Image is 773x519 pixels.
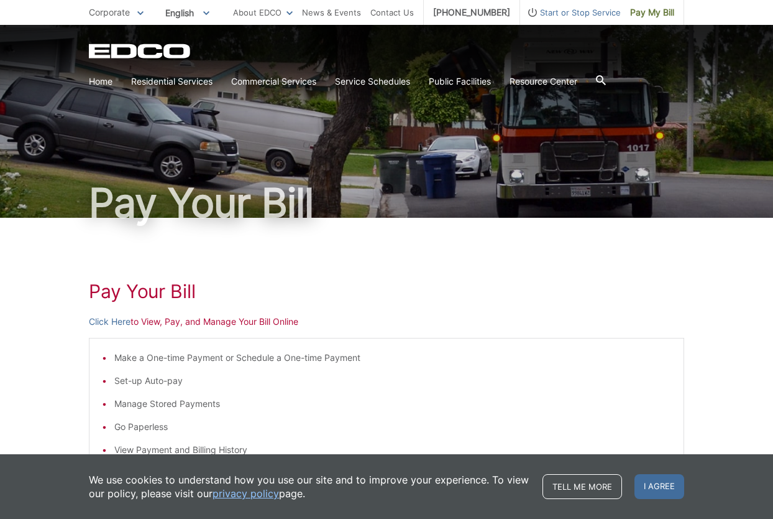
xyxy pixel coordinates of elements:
[89,315,130,329] a: Click Here
[213,487,279,500] a: privacy policy
[542,474,622,499] a: Tell me more
[89,280,684,302] h1: Pay Your Bill
[370,6,414,19] a: Contact Us
[114,397,671,411] li: Manage Stored Payments
[233,6,293,19] a: About EDCO
[89,75,112,88] a: Home
[89,315,684,329] p: to View, Pay, and Manage Your Bill Online
[231,75,316,88] a: Commercial Services
[429,75,491,88] a: Public Facilities
[510,75,577,88] a: Resource Center
[114,351,671,365] li: Make a One-time Payment or Schedule a One-time Payment
[89,7,130,17] span: Corporate
[89,473,530,500] p: We use cookies to understand how you use our site and to improve your experience. To view our pol...
[89,44,192,58] a: EDCD logo. Return to the homepage.
[156,2,219,23] span: English
[114,420,671,434] li: Go Paperless
[630,6,674,19] span: Pay My Bill
[114,374,671,388] li: Set-up Auto-pay
[114,443,671,457] li: View Payment and Billing History
[335,75,410,88] a: Service Schedules
[89,183,684,223] h1: Pay Your Bill
[302,6,361,19] a: News & Events
[634,474,684,499] span: I agree
[131,75,213,88] a: Residential Services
